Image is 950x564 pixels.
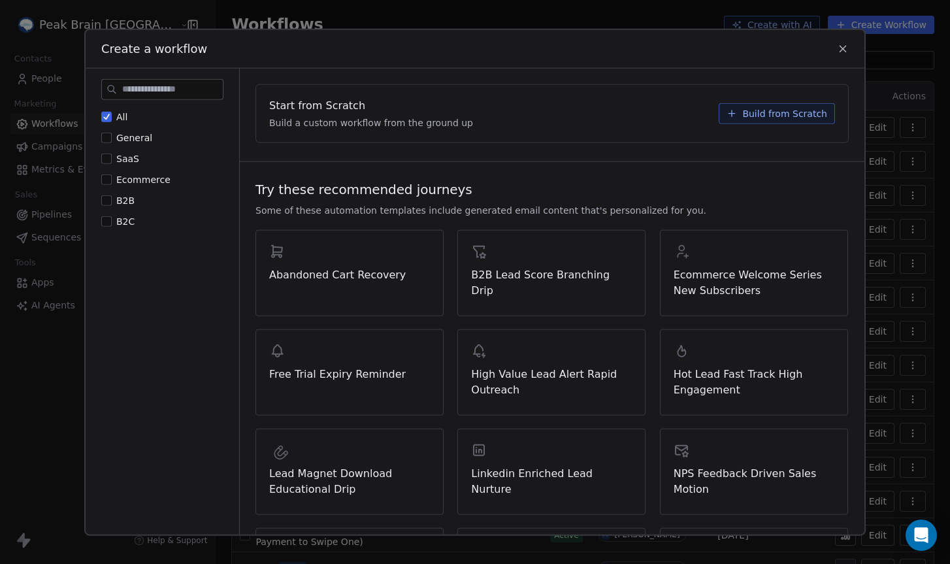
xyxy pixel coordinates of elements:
span: Ecommerce Welcome Series New Subscribers [674,267,834,298]
span: Start from Scratch [269,97,365,113]
span: High Value Lead Alert Rapid Outreach [471,366,632,397]
span: NPS Feedback Driven Sales Motion [674,465,834,497]
button: B2C [101,214,112,227]
button: B2B [101,193,112,207]
span: Free Trial Expiry Reminder [269,366,430,382]
span: Some of these automation templates include generated email content that's personalized for you. [255,203,706,216]
span: Create a workflow [101,40,207,57]
button: General [101,131,112,144]
span: SaaS [116,153,139,163]
span: B2B Lead Score Branching Drip [471,267,632,298]
span: Linkedin Enriched Lead Nurture [471,465,632,497]
span: Ecommerce [116,174,171,184]
span: Abandoned Cart Recovery [269,267,430,282]
button: Build from Scratch [719,103,835,124]
span: B2C [116,216,135,226]
span: Try these recommended journeys [255,180,472,198]
button: SaaS [101,152,112,165]
span: Lead Magnet Download Educational Drip [269,465,430,497]
button: Ecommerce [101,173,112,186]
span: Build a custom workflow from the ground up [269,116,473,129]
div: Open Intercom Messenger [906,520,937,551]
span: B2B [116,195,135,205]
span: Build from Scratch [742,107,827,120]
span: General [116,132,152,142]
span: All [116,111,127,122]
span: Hot Lead Fast Track High Engagement [674,366,834,397]
button: All [101,110,112,123]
